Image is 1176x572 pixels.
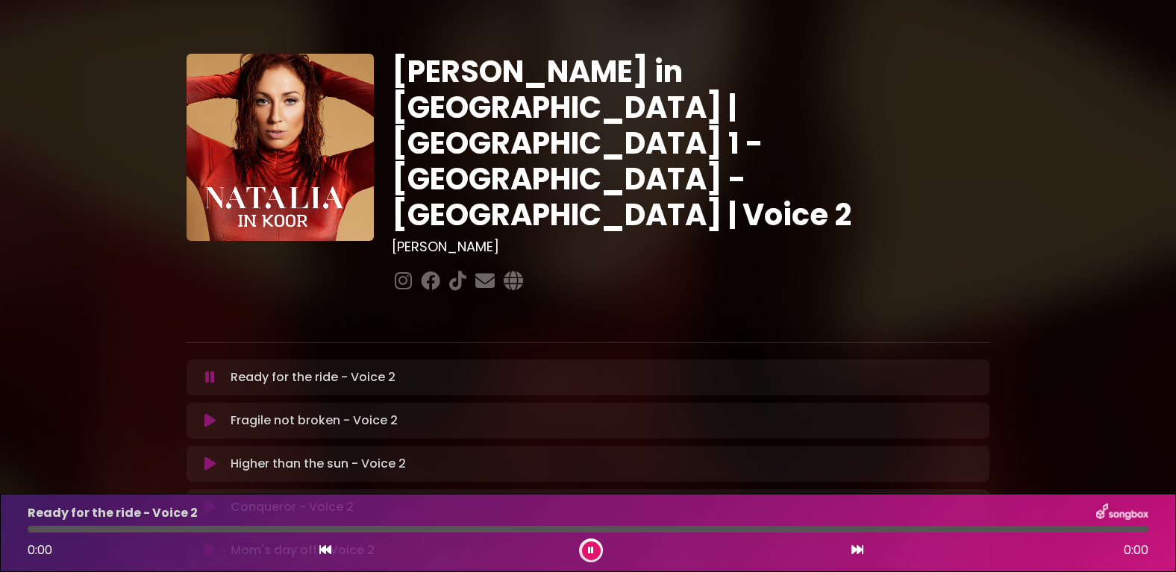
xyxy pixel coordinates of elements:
[1124,541,1148,559] span: 0:00
[187,54,374,241] img: YTVS25JmS9CLUqXqkEhs
[28,541,52,559] span: 0:00
[392,54,989,233] h1: [PERSON_NAME] in [GEOGRAPHIC_DATA] | [GEOGRAPHIC_DATA] 1 - [GEOGRAPHIC_DATA] - [GEOGRAPHIC_DATA] ...
[231,412,398,430] p: Fragile not broken - Voice 2
[392,239,989,255] h3: [PERSON_NAME]
[28,504,198,522] p: Ready for the ride - Voice 2
[231,368,395,386] p: Ready for the ride - Voice 2
[1096,503,1148,523] img: songbox-logo-white.png
[231,455,406,473] p: Higher than the sun - Voice 2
